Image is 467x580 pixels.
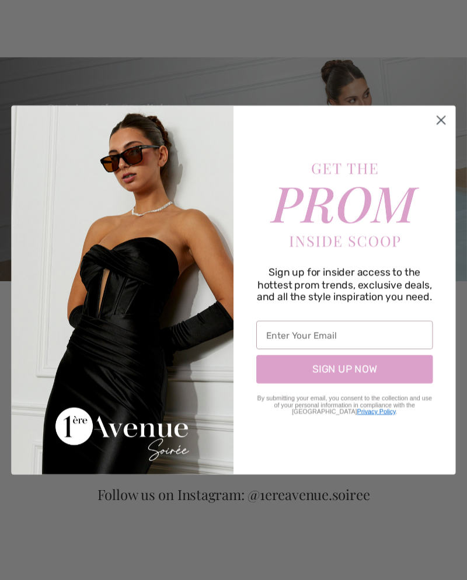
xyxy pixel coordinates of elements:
img: Get the prom inside scoop [245,160,444,250]
span: Sign up for insider access to the hottest prom trends, exclusive deals, and all the style inspira... [257,266,432,303]
input: Enter Your Email [256,321,433,350]
span: By submitting your email, you consent to the collection and use of your personal information in c... [257,395,432,415]
button: Close dialog [431,110,451,130]
a: Privacy Policy [357,408,396,415]
button: SIGN UP NOW [256,355,433,383]
img: Get the prom inside scoop [12,106,233,474]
